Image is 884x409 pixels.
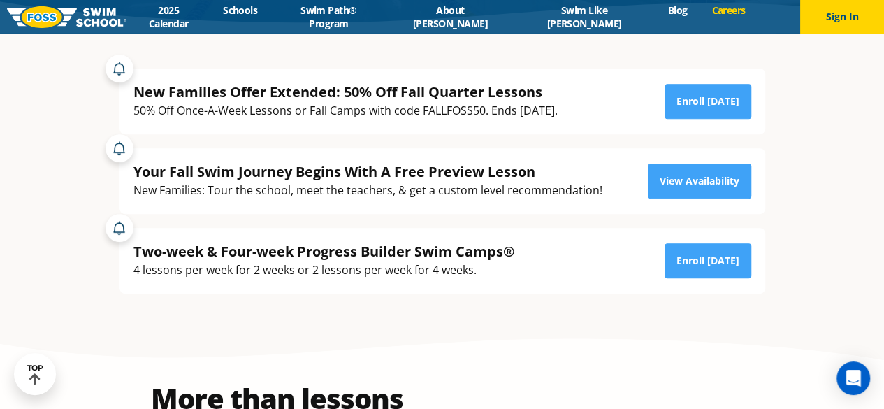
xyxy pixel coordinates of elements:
[133,162,602,181] div: Your Fall Swim Journey Begins With A Free Preview Lesson
[126,3,211,30] a: 2025 Calendar
[388,3,513,30] a: About [PERSON_NAME]
[27,364,43,385] div: TOP
[836,361,870,395] div: Open Intercom Messenger
[655,3,700,17] a: Blog
[665,84,751,119] a: Enroll [DATE]
[270,3,388,30] a: Swim Path® Program
[133,82,558,101] div: New Families Offer Extended: 50% Off Fall Quarter Lessons
[700,3,758,17] a: Careers
[513,3,655,30] a: Swim Like [PERSON_NAME]
[133,181,602,200] div: New Families: Tour the school, meet the teachers, & get a custom level recommendation!
[648,164,751,199] a: View Availability
[665,243,751,278] a: Enroll [DATE]
[133,101,558,120] div: 50% Off Once-A-Week Lessons or Fall Camps with code FALLFOSS50. Ends [DATE].
[7,6,126,28] img: FOSS Swim School Logo
[133,261,515,280] div: 4 lessons per week for 2 weeks or 2 lessons per week for 4 weeks.
[211,3,270,17] a: Schools
[133,242,515,261] div: Two-week & Four-week Progress Builder Swim Camps®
